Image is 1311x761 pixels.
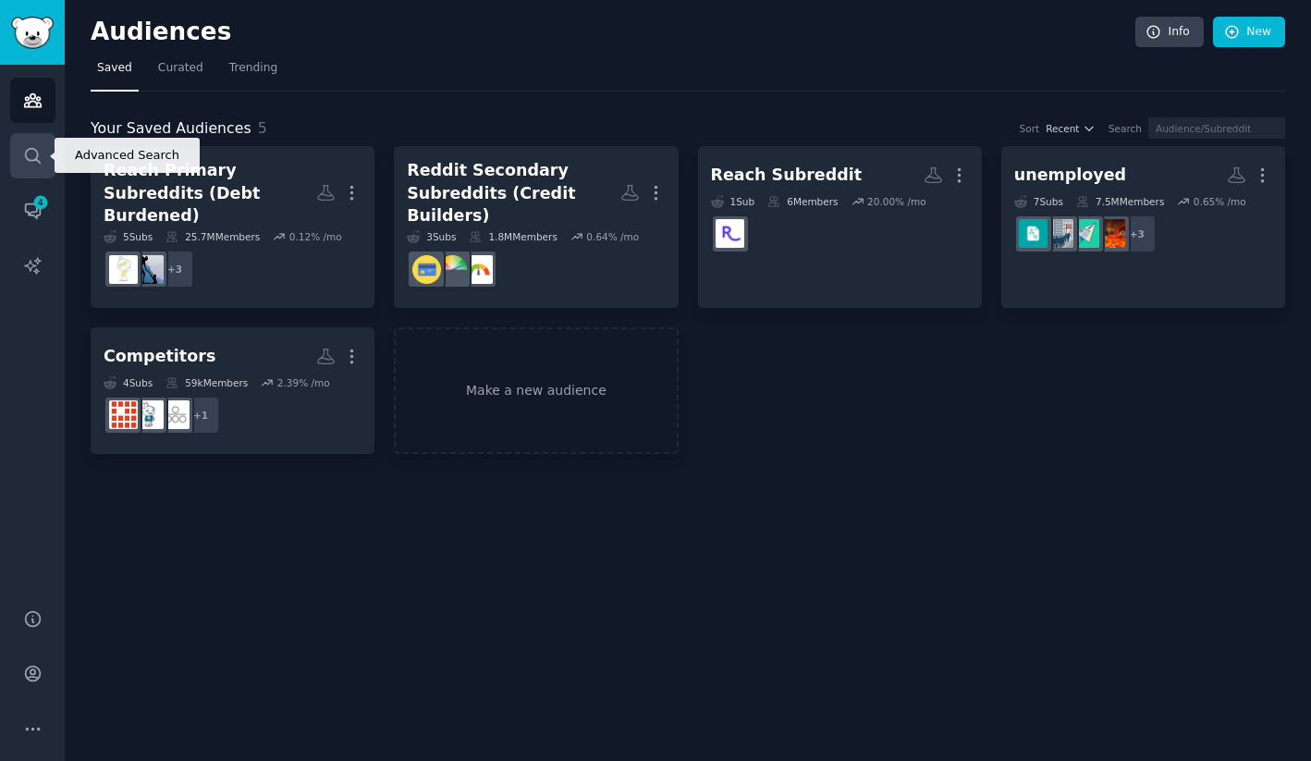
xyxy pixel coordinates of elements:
a: Reach Subreddit1Sub6Members20.00% /moReachFinancial [698,146,982,308]
img: povertyfinance [135,255,164,284]
div: Sort [1020,122,1040,135]
div: 20.00 % /mo [867,195,926,208]
span: 4 [32,196,49,209]
a: Saved [91,54,139,92]
input: Audience/Subreddit [1148,117,1285,139]
div: 0.65 % /mo [1194,195,1246,208]
div: 6 Members [767,195,838,208]
a: Reddit Secondary Subreddits (Credit Builders)3Subs1.8MMembers0.64% /mocreditbuildingCReditCreditC... [394,146,678,308]
div: Search [1109,122,1142,135]
div: unemployed [1014,164,1126,187]
div: 25.7M Members [165,230,260,243]
span: Recent [1046,122,1079,135]
img: jobs [1019,219,1048,248]
div: Competitors [104,345,215,368]
span: 5 [258,119,267,137]
img: resumes [1071,219,1099,248]
div: + 3 [1118,215,1157,253]
div: Reach Subreddit [711,164,863,187]
div: 1.8M Members [469,230,557,243]
div: 59k Members [165,376,248,389]
span: Trending [229,60,277,77]
img: Lendingclubbank [109,400,138,429]
a: Trending [223,54,284,92]
a: Competitors4Subs59kMembers2.39% /mo+1upstartsofiLendingclubbank [91,327,374,454]
a: Make a new audience [394,327,678,454]
div: Reach Primary Subreddits (Debt Burdened) [104,159,316,227]
img: CreditCards [412,255,441,284]
img: ReachFinancial [716,219,744,248]
img: CRedit [438,255,467,284]
div: + 1 [181,396,220,435]
span: Saved [97,60,132,77]
a: 4 [10,188,55,233]
a: Curated [152,54,210,92]
span: Curated [158,60,203,77]
img: creditbuilding [464,255,493,284]
div: 2.39 % /mo [277,376,330,389]
img: DebtAdvice [109,255,138,284]
a: New [1213,17,1285,48]
a: unemployed7Subs7.5MMembers0.65% /mo+3recruitinghellresumesUnemploymentjobs [1001,146,1285,308]
div: 4 Sub s [104,376,153,389]
img: sofi [135,400,164,429]
a: Info [1135,17,1204,48]
img: recruitinghell [1097,219,1125,248]
button: Recent [1046,122,1096,135]
img: GummySearch logo [11,17,54,49]
img: Unemployment [1045,219,1073,248]
div: 0.12 % /mo [289,230,342,243]
div: 7 Sub s [1014,195,1063,208]
div: Reddit Secondary Subreddits (Credit Builders) [407,159,619,227]
div: 3 Sub s [407,230,456,243]
div: 0.64 % /mo [586,230,639,243]
div: 1 Sub [711,195,755,208]
div: + 3 [155,250,194,288]
span: Your Saved Audiences [91,117,251,141]
a: Reach Primary Subreddits (Debt Burdened)5Subs25.7MMembers0.12% /mo+3povertyfinanceDebtAdvice [91,146,374,308]
img: upstart [161,400,190,429]
div: 7.5M Members [1076,195,1164,208]
div: 5 Sub s [104,230,153,243]
h2: Audiences [91,18,1135,47]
